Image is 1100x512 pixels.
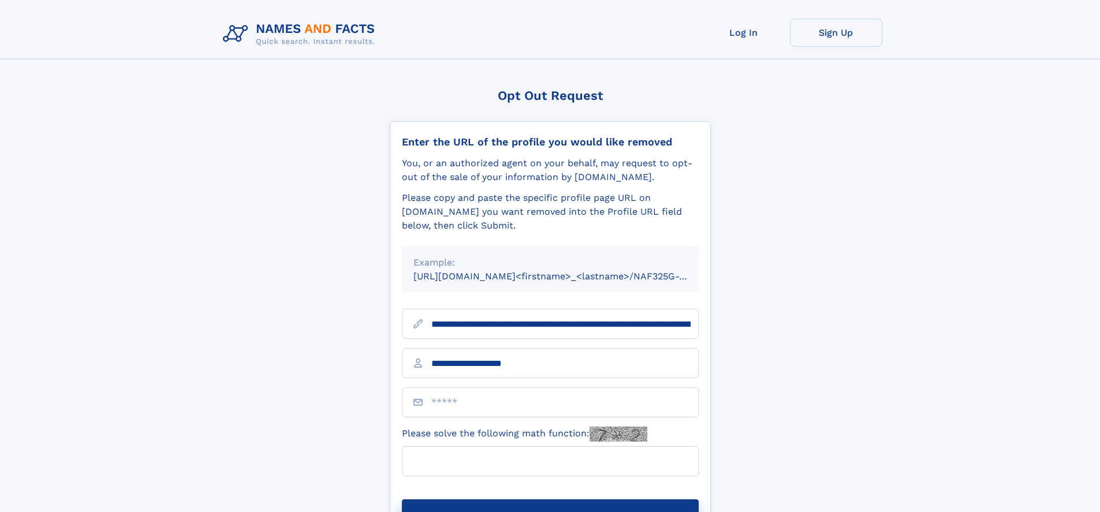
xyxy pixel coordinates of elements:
[402,136,699,148] div: Enter the URL of the profile you would like removed
[413,271,721,282] small: [URL][DOMAIN_NAME]<firstname>_<lastname>/NAF325G-xxxxxxxx
[402,427,647,442] label: Please solve the following math function:
[790,18,882,47] a: Sign Up
[390,88,711,103] div: Opt Out Request
[413,256,687,270] div: Example:
[402,191,699,233] div: Please copy and paste the specific profile page URL on [DOMAIN_NAME] you want removed into the Pr...
[402,156,699,184] div: You, or an authorized agent on your behalf, may request to opt-out of the sale of your informatio...
[218,18,385,50] img: Logo Names and Facts
[698,18,790,47] a: Log In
